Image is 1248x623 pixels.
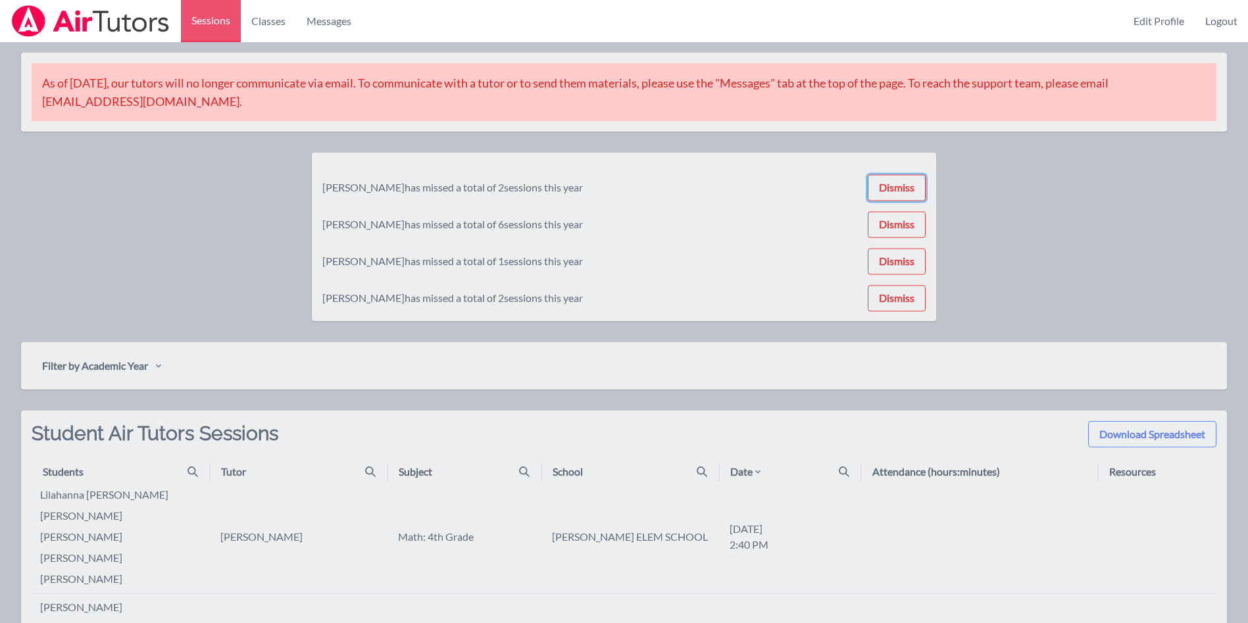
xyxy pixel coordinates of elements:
div: [PERSON_NAME] has missed a total of 6 sessions this year [322,216,583,232]
div: [PERSON_NAME] has missed a total of 1 sessions this year [322,253,583,269]
button: Dismiss [868,174,926,201]
button: Dismiss [868,285,926,311]
img: Airtutors Logo [11,5,170,37]
div: As of [DATE], our tutors will no longer communicate via email. To communicate with a tutor or to ... [32,63,1216,121]
h2: Student Air Tutors Sessions [32,421,278,463]
li: [PERSON_NAME] [40,599,209,615]
div: Attendance (hours:minutes) [872,464,1000,480]
li: [PERSON_NAME] [40,571,209,587]
div: [PERSON_NAME] has missed a total of 2 sessions this year [322,290,583,306]
div: Resources [1109,464,1156,480]
td: [PERSON_NAME] [210,481,387,593]
div: Subject [399,464,432,480]
div: Tutor [221,464,246,480]
td: [DATE] 2:40 PM [719,481,861,593]
div: Students [43,464,84,480]
button: Dismiss [868,248,926,274]
li: lilahanna [PERSON_NAME] [40,487,209,503]
td: Math: 4th Grade [387,481,541,593]
div: [PERSON_NAME] has missed a total of 2 sessions this year [322,180,583,195]
button: Dismiss [868,211,926,237]
span: Messages [307,13,351,29]
button: Download Spreadsheet [1088,421,1216,447]
li: [PERSON_NAME] [40,508,209,524]
div: School [553,464,583,480]
li: [PERSON_NAME] [40,550,209,566]
td: [PERSON_NAME] ELEM SCHOOL [541,481,719,593]
div: Date [730,464,763,480]
li: [PERSON_NAME] [40,529,209,545]
button: Filter by Academic Year [32,353,172,379]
